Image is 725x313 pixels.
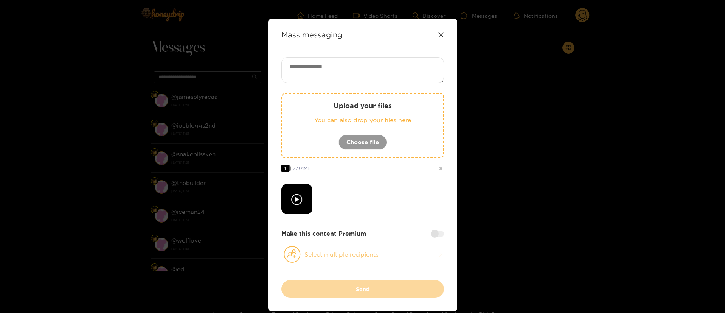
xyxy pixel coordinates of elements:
[293,166,311,171] span: 77.01 MB
[281,165,289,172] span: 1
[338,135,387,150] button: Choose file
[297,101,428,110] p: Upload your files
[297,116,428,125] p: You can also drop your files here
[281,280,444,298] button: Send
[281,229,366,238] strong: Make this content Premium
[281,30,342,39] strong: Mass messaging
[281,246,444,263] button: Select multiple recipients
